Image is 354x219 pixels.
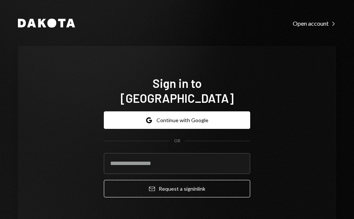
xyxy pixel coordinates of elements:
[104,180,250,197] button: Request a signinlink
[293,19,336,27] a: Open account
[174,138,180,144] div: OR
[104,111,250,129] button: Continue with Google
[104,76,250,105] h1: Sign in to [GEOGRAPHIC_DATA]
[293,20,336,27] div: Open account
